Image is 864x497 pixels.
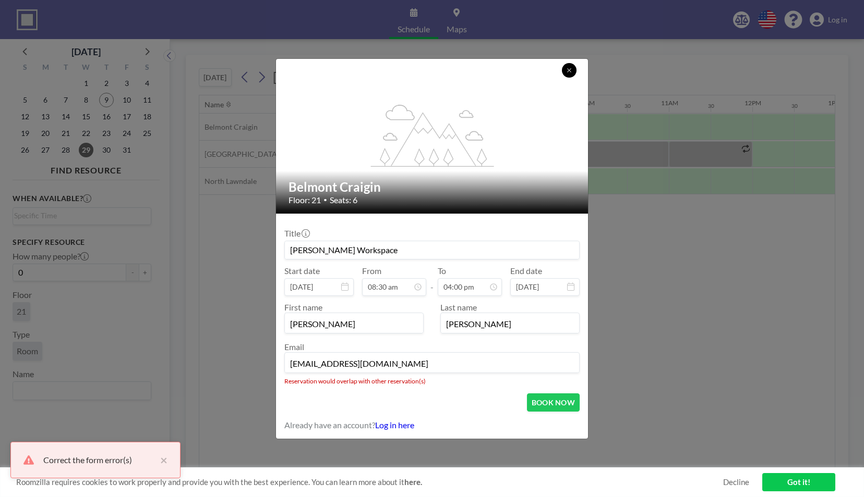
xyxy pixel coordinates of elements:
span: • [323,196,327,204]
span: Roomzilla requires cookies to work properly and provide you with the best experience. You can lea... [16,477,723,487]
span: - [430,269,434,292]
label: End date [510,266,542,276]
button: BOOK NOW [527,393,580,412]
label: First name [284,302,322,312]
label: Start date [284,266,320,276]
div: Correct the form error(s) [43,454,155,466]
li: Reservation would overlap with other reservation(s) [284,377,580,385]
input: Last name [441,315,579,333]
label: From [362,266,381,276]
button: close [155,454,167,466]
a: Log in here [375,420,414,430]
span: Seats: 6 [330,195,357,205]
input: First name [285,315,423,333]
label: To [438,266,446,276]
label: Last name [440,302,477,312]
input: Email [285,355,579,372]
span: Already have an account? [284,420,375,430]
a: Got it! [762,473,835,491]
a: here. [404,477,422,487]
input: Guest reservation [285,241,579,259]
span: Floor: 21 [289,195,321,205]
g: flex-grow: 1.2; [371,104,494,166]
h2: Belmont Craigin [289,179,577,195]
label: Email [284,342,304,352]
a: Decline [723,477,749,487]
label: Title [284,228,309,239]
